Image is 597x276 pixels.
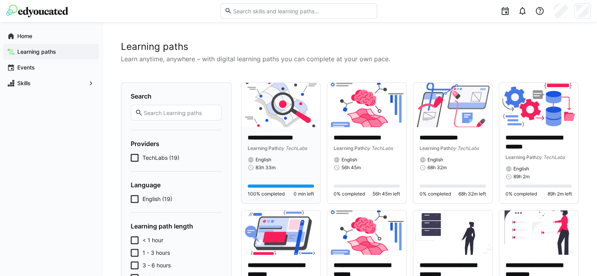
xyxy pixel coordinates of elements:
[334,191,365,197] span: 0% completed
[131,222,222,230] h4: Learning path length
[327,210,406,255] img: image
[548,191,572,197] span: 89h 2m left
[142,154,179,162] span: TechLabs (19)
[427,157,443,163] span: English
[372,191,400,197] span: 56h 45m left
[241,210,320,255] img: image
[121,41,578,53] h2: Learning paths
[294,191,314,197] span: 0 min left
[513,174,529,180] span: 89h 2m
[248,145,279,151] span: Learning Path
[365,145,393,151] span: by TechLabs
[142,236,163,244] span: < 1 hour
[121,54,578,64] p: Learn anytime, anywhere – with digital learning paths you can complete at your own pace.
[506,154,537,160] span: Learning Path
[143,109,217,116] input: Search Learning paths
[458,191,486,197] span: 68h 32m left
[256,165,276,171] span: 83h 33m
[451,145,479,151] span: by TechLabs
[248,191,285,197] span: 100% completed
[327,83,406,127] img: image
[413,83,492,127] img: image
[142,195,172,203] span: English (19)
[241,83,320,127] img: image
[341,157,357,163] span: English
[131,92,222,100] h4: Search
[537,154,565,160] span: by TechLabs
[341,165,361,171] span: 56h 45m
[131,181,222,189] h4: Language
[420,191,451,197] span: 0% completed
[499,83,578,127] img: image
[232,7,372,15] input: Search skills and learning paths…
[499,210,578,255] img: image
[142,249,170,257] span: 1 - 3 hours
[413,210,492,255] img: image
[506,191,537,197] span: 0% completed
[334,145,365,151] span: Learning Path
[279,145,307,151] span: by TechLabs
[427,165,447,171] span: 68h 32m
[142,261,171,269] span: 3 - 6 hours
[420,145,451,151] span: Learning Path
[256,157,271,163] span: English
[513,166,529,172] span: English
[131,140,222,148] h4: Providers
